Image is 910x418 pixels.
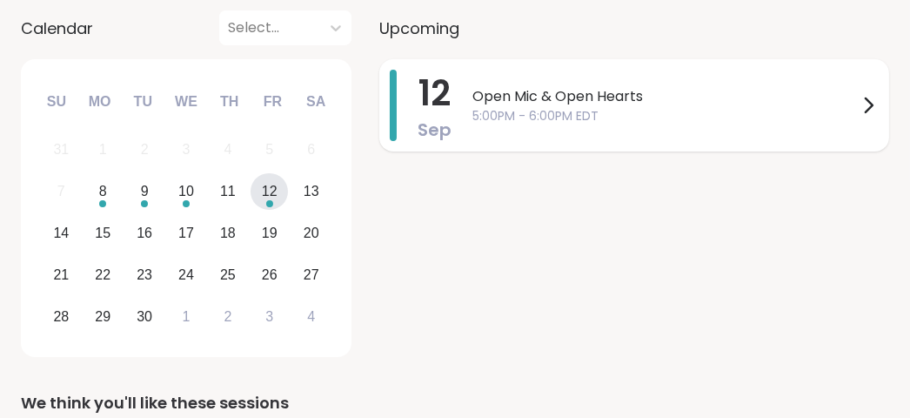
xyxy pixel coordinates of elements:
div: Choose Saturday, October 4th, 2025 [292,298,330,335]
div: Choose Tuesday, September 9th, 2025 [126,173,164,211]
div: Not available Monday, September 1st, 2025 [84,131,122,169]
div: 20 [304,221,319,245]
div: Not available Sunday, August 31st, 2025 [43,131,80,169]
div: 7 [57,179,65,203]
span: Sep [418,118,452,142]
div: Choose Saturday, September 13th, 2025 [292,173,330,211]
div: 26 [262,263,278,287]
div: Tu [124,83,162,121]
div: 3 [265,305,273,328]
div: We think you'll like these sessions [21,391,889,415]
div: Mo [80,83,118,121]
div: Choose Tuesday, September 16th, 2025 [126,215,164,253]
div: Choose Friday, October 3rd, 2025 [251,298,288,335]
div: Choose Friday, September 12th, 2025 [251,173,288,211]
div: Choose Sunday, September 14th, 2025 [43,215,80,253]
div: Choose Friday, September 26th, 2025 [251,256,288,293]
div: Th [211,83,249,121]
div: Choose Thursday, September 25th, 2025 [210,256,247,293]
div: Choose Sunday, September 28th, 2025 [43,298,80,335]
div: 3 [183,138,191,161]
div: 1 [183,305,191,328]
div: 21 [53,263,69,287]
div: Choose Monday, September 15th, 2025 [84,215,122,253]
div: Choose Tuesday, September 30th, 2025 [126,298,164,335]
div: Choose Wednesday, September 24th, 2025 [168,256,205,293]
div: Choose Wednesday, October 1st, 2025 [168,298,205,335]
div: 13 [304,179,319,203]
span: Upcoming [379,17,459,40]
div: 4 [307,305,315,328]
div: 28 [53,305,69,328]
span: 12 [418,69,451,118]
div: 14 [53,221,69,245]
div: Choose Monday, September 8th, 2025 [84,173,122,211]
div: month 2025-09 [40,129,331,337]
div: 25 [220,263,236,287]
div: Choose Sunday, September 21st, 2025 [43,256,80,293]
span: 5:00PM - 6:00PM EDT [472,107,858,125]
div: Choose Tuesday, September 23rd, 2025 [126,256,164,293]
div: 1 [99,138,107,161]
div: 19 [262,221,278,245]
div: 15 [95,221,110,245]
div: Choose Monday, September 22nd, 2025 [84,256,122,293]
div: 9 [141,179,149,203]
div: Not available Saturday, September 6th, 2025 [292,131,330,169]
div: Not available Sunday, September 7th, 2025 [43,173,80,211]
div: 22 [95,263,110,287]
div: 17 [178,221,194,245]
div: Choose Friday, September 19th, 2025 [251,215,288,253]
div: 8 [99,179,107,203]
div: 11 [220,179,236,203]
span: Calendar [21,17,93,40]
div: Fr [253,83,291,121]
div: Choose Thursday, September 18th, 2025 [210,215,247,253]
div: Choose Wednesday, September 10th, 2025 [168,173,205,211]
div: 4 [224,138,231,161]
div: 29 [95,305,110,328]
div: 2 [141,138,149,161]
div: 18 [220,221,236,245]
div: 12 [262,179,278,203]
div: Choose Monday, September 29th, 2025 [84,298,122,335]
div: Choose Saturday, September 20th, 2025 [292,215,330,253]
div: Choose Wednesday, September 17th, 2025 [168,215,205,253]
div: 5 [265,138,273,161]
div: We [167,83,205,121]
div: 27 [304,263,319,287]
div: Choose Saturday, September 27th, 2025 [292,256,330,293]
div: 10 [178,179,194,203]
span: Open Mic & Open Hearts [472,86,858,107]
div: Choose Thursday, September 11th, 2025 [210,173,247,211]
div: 24 [178,263,194,287]
div: Not available Tuesday, September 2nd, 2025 [126,131,164,169]
div: 16 [137,221,152,245]
div: Not available Thursday, September 4th, 2025 [210,131,247,169]
div: 6 [307,138,315,161]
div: 2 [224,305,231,328]
div: Sa [297,83,335,121]
div: 23 [137,263,152,287]
div: 30 [137,305,152,328]
div: Not available Friday, September 5th, 2025 [251,131,288,169]
div: Su [37,83,76,121]
div: Not available Wednesday, September 3rd, 2025 [168,131,205,169]
div: Choose Thursday, October 2nd, 2025 [210,298,247,335]
div: 31 [53,138,69,161]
